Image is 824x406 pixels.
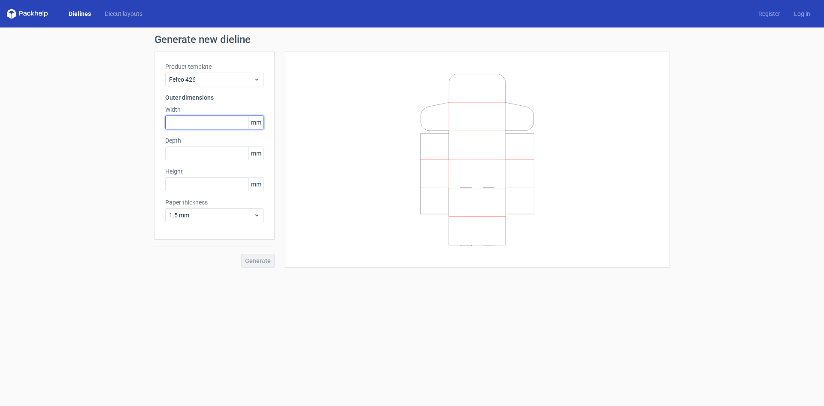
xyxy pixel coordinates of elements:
[154,34,669,45] h1: Generate new dieline
[98,9,149,18] a: Diecut layouts
[169,75,254,84] span: Fefco 426
[248,116,264,129] span: mm
[169,211,254,220] span: 1.5 mm
[165,93,264,102] h3: Outer dimensions
[165,198,264,207] label: Paper thickness
[165,105,264,114] label: Width
[165,62,264,71] label: Product template
[751,9,787,18] a: Register
[248,178,264,191] span: mm
[62,9,98,18] a: Dielines
[248,147,264,160] span: mm
[787,9,817,18] a: Log in
[165,136,264,145] label: Depth
[165,167,264,176] label: Height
